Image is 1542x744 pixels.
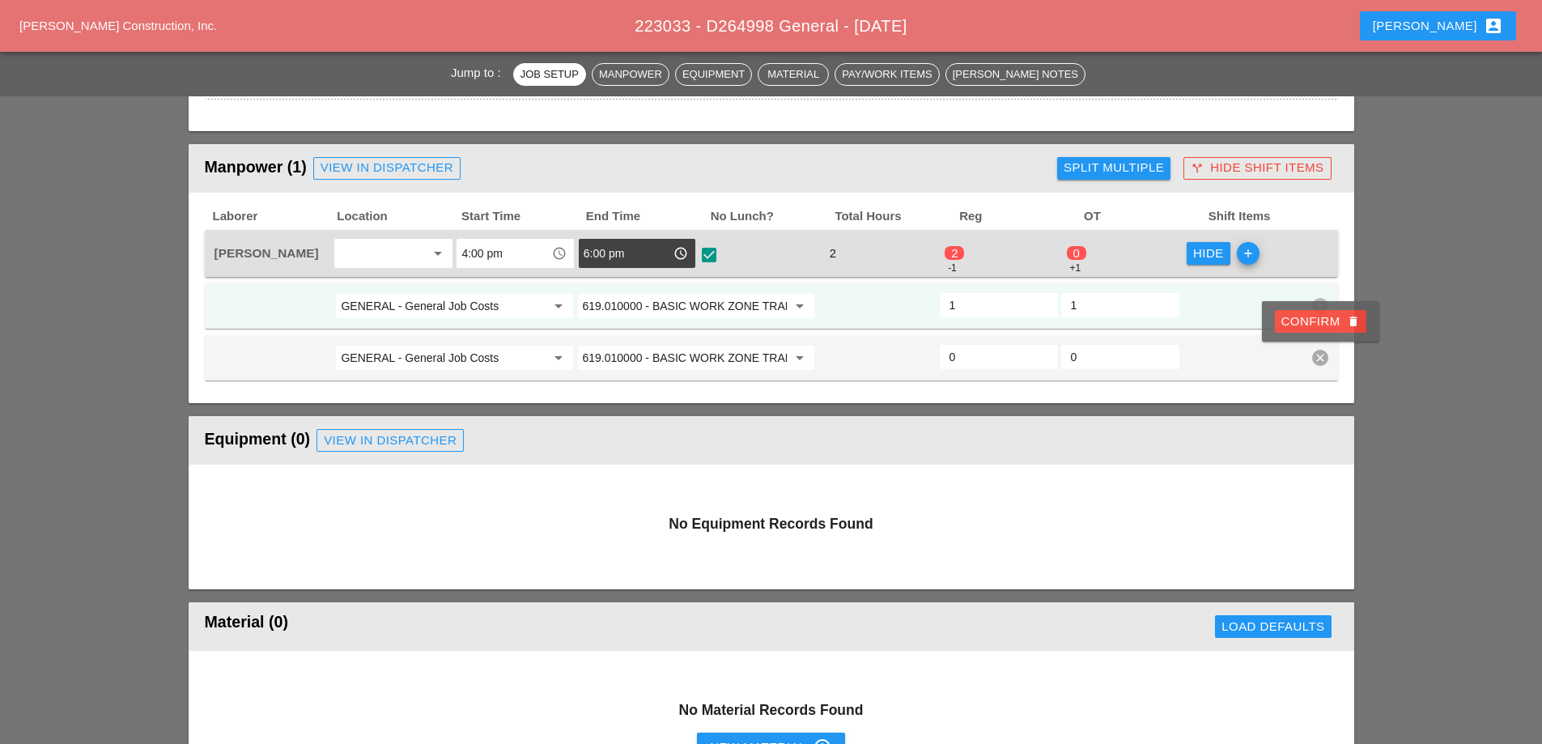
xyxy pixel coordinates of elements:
span: Shift Items [1207,207,1332,226]
div: +1 [1070,261,1081,275]
i: account_box [1484,16,1503,36]
div: Material [765,66,822,83]
span: 2 [945,246,964,260]
i: clear [1312,298,1328,314]
i: access_time [552,246,567,261]
a: [PERSON_NAME] Construction, Inc. [19,19,217,32]
span: OT [1082,207,1207,226]
button: Hide Shift Items [1183,157,1331,180]
a: View in Dispatcher [313,157,461,180]
div: Split Multiple [1064,159,1164,177]
button: Confirm [1275,310,1366,333]
button: Manpower [592,63,669,86]
div: Pay/Work Items [842,66,932,83]
i: delete [1347,315,1360,328]
button: Load Defaults [1215,615,1331,638]
button: Job Setup [513,63,586,86]
i: arrow_drop_down [790,348,809,368]
h3: No Equipment Records Found [205,513,1338,534]
div: Manpower [599,66,662,83]
div: View in Dispatcher [324,432,457,450]
i: clear [1312,350,1328,366]
i: arrow_drop_down [549,296,568,316]
div: [PERSON_NAME] Notes [953,66,1078,83]
input: 619.010000 [583,345,787,371]
div: Equipment [682,66,745,83]
input: GENERAL [341,293,545,319]
span: 0 [1067,246,1086,260]
span: 2 [823,246,843,260]
button: Material [758,63,829,86]
i: arrow_drop_down [549,348,568,368]
div: Job Setup [520,66,579,83]
i: call_split [1191,162,1204,175]
div: Equipment (0) [205,424,1338,457]
span: Jump to : [451,66,508,79]
span: Location [335,207,460,226]
span: 223033 - D264998 General - [DATE] [635,17,907,35]
i: add [1237,242,1260,265]
button: Equipment [675,63,752,86]
input: GENERAL [341,345,545,371]
span: [PERSON_NAME] [215,246,319,260]
div: Load Defaults [1221,618,1324,636]
div: -1 [948,261,957,275]
div: Confirm [1281,312,1360,331]
i: arrow_drop_down [428,244,448,263]
span: Total Hours [833,207,958,226]
button: [PERSON_NAME] Notes [945,63,1085,86]
span: Laborer [211,207,336,226]
span: Reg [958,207,1082,226]
input: OT Hours [1071,292,1170,318]
span: End Time [584,207,709,226]
button: Pay/Work Items [835,63,939,86]
i: access_time [673,246,688,261]
button: [PERSON_NAME] [1360,11,1516,40]
div: Material (0) [205,610,749,643]
div: Manpower (1) [205,152,1051,185]
h3: No Material Records Found [205,699,1338,721]
i: arrow_drop_down [790,296,809,316]
button: Hide [1187,242,1230,265]
div: View in Dispatcher [321,159,453,177]
span: No Lunch? [709,207,834,226]
input: OT Hours [1071,344,1170,370]
input: Hours [949,292,1048,318]
span: Start Time [460,207,584,226]
a: View in Dispatcher [316,429,464,452]
div: Hide Shift Items [1191,159,1323,177]
input: 619.010000 [583,293,787,319]
button: Split Multiple [1057,157,1170,180]
input: Hours [949,344,1048,370]
div: [PERSON_NAME] [1373,16,1503,36]
div: Hide [1193,244,1224,263]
